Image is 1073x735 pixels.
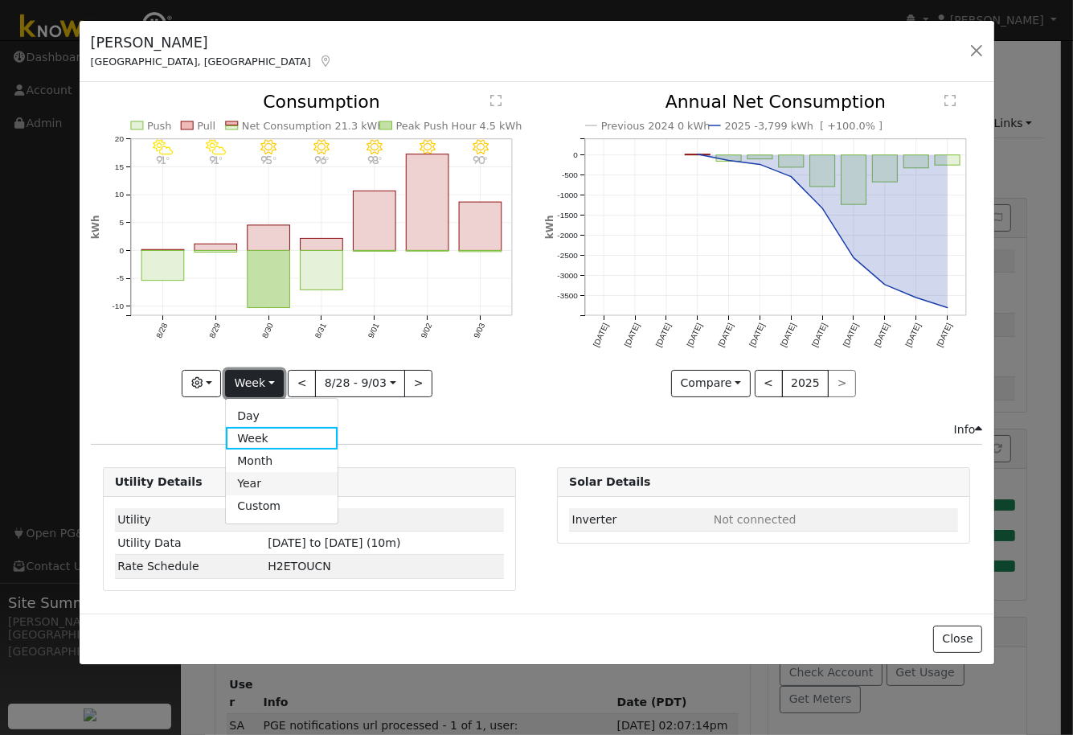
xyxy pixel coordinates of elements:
[300,251,342,290] rect: onclick=""
[149,156,177,165] p: 91°
[117,274,124,283] text: -5
[114,191,124,199] text: 10
[404,370,432,397] button: >
[459,203,502,251] rect: onclick=""
[226,450,338,472] a: Month
[268,513,299,526] span: ID: 17254918, authorized: 09/05/25
[472,322,486,340] text: 9/03
[419,322,433,340] text: 9/02
[788,174,795,180] circle: onclick=""
[366,322,380,340] text: 9/01
[115,532,265,555] td: Utility Data
[933,626,982,653] button: Close
[747,322,766,348] text: [DATE]
[115,555,265,578] td: Rate Schedule
[112,302,124,311] text: -10
[557,231,578,240] text: -2000
[601,120,711,132] text: Previous 2024 0 kWh
[205,140,225,156] i: 8/29 - PartlyCloudy
[779,155,804,167] rect: onclick=""
[154,322,169,340] text: 8/28
[671,370,751,397] button: Compare
[147,120,172,132] text: Push
[225,370,284,397] button: Week
[573,150,578,159] text: 0
[936,155,960,166] rect: onclick=""
[944,305,951,311] circle: onclick=""
[569,475,650,488] strong: Solar Details
[319,55,334,68] a: Map
[810,155,835,187] rect: onclick=""
[716,155,741,162] rect: onclick=""
[248,251,290,308] rect: onclick=""
[544,216,555,240] text: kWh
[141,251,184,281] rect: onclick=""
[714,513,797,526] span: ID: null, authorized: None
[353,251,395,252] rect: onclick=""
[779,322,797,348] text: [DATE]
[623,322,641,348] text: [DATE]
[757,162,764,168] circle: onclick=""
[115,508,265,532] td: Utility
[882,281,888,288] circle: onclick=""
[115,475,203,488] strong: Utility Details
[360,156,388,165] p: 98°
[850,255,857,261] circle: onclick=""
[90,216,101,240] text: kWh
[315,370,405,397] button: 8/28 - 9/03
[726,158,732,164] circle: onclick=""
[207,322,222,340] text: 8/29
[913,295,919,302] circle: onclick=""
[557,291,578,300] text: -3500
[694,151,701,158] circle: onclick=""
[254,156,282,165] p: 95°
[904,155,929,168] rect: onclick=""
[395,120,522,132] text: Peak Push Hour 4.5 kWh
[114,162,124,171] text: 15
[782,370,829,397] button: 2025
[562,170,578,179] text: -500
[466,156,494,165] p: 90°
[353,191,395,251] rect: onclick=""
[242,120,384,132] text: Net Consumption 21.3 kWh
[842,155,866,205] rect: onclick=""
[725,120,883,132] text: 2025 -3,799 kWh [ +100.0% ]
[91,55,311,68] span: [GEOGRAPHIC_DATA], [GEOGRAPHIC_DATA]
[557,271,578,280] text: -3000
[197,120,215,132] text: Pull
[226,472,338,495] a: Year
[406,154,448,251] rect: onclick=""
[420,140,436,156] i: 9/02 - Clear
[936,322,954,348] text: [DATE]
[490,94,502,107] text: 
[268,536,400,549] span: [DATE] to [DATE] (10m)
[686,322,704,348] text: [DATE]
[300,239,342,251] rect: onclick=""
[473,140,489,156] i: 9/03 - Clear
[307,156,335,165] p: 96°
[569,508,711,532] td: Inverter
[288,370,316,397] button: <
[248,225,290,251] rect: onclick=""
[313,322,328,340] text: 8/31
[268,560,331,573] span: V
[666,92,887,112] text: Annual Net Consumption
[685,154,710,155] rect: onclick=""
[944,94,956,107] text: 
[873,155,898,182] rect: onclick=""
[954,421,983,438] div: Info
[114,134,124,143] text: 20
[226,495,338,518] a: Custom
[842,322,860,348] text: [DATE]
[873,322,891,348] text: [DATE]
[367,140,383,156] i: 9/01 - Clear
[557,191,578,199] text: -1000
[406,251,448,252] rect: onclick=""
[141,250,184,251] rect: onclick=""
[226,427,338,450] a: Week
[557,211,578,220] text: -1500
[313,140,330,156] i: 8/31 - Clear
[904,322,923,348] text: [DATE]
[195,251,237,253] rect: onclick=""
[717,322,735,348] text: [DATE]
